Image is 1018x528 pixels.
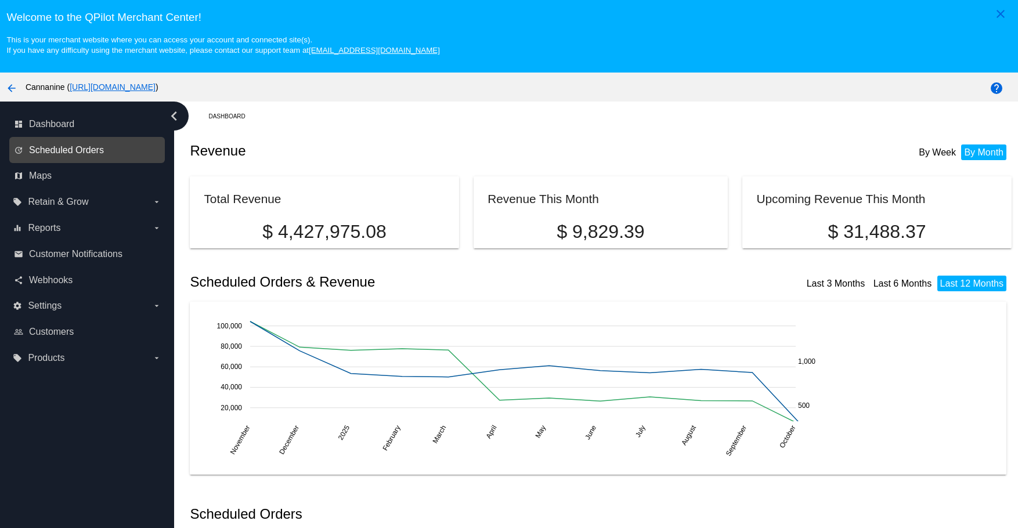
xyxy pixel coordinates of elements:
a: map Maps [14,167,161,185]
i: update [14,146,23,155]
a: [URL][DOMAIN_NAME] [70,82,156,92]
small: This is your merchant website where you can access your account and connected site(s). If you hav... [6,35,439,55]
mat-icon: arrow_back [5,81,19,95]
a: Dashboard [208,107,255,125]
a: Last 3 Months [807,279,865,288]
text: November [229,424,252,456]
i: local_offer [13,353,22,363]
text: October [778,424,797,450]
i: arrow_drop_down [152,197,161,207]
text: May [534,424,547,440]
text: 2025 [337,424,352,441]
text: June [584,424,598,441]
h2: Scheduled Orders [190,506,601,522]
i: dashboard [14,120,23,129]
h2: Revenue This Month [488,192,599,205]
text: 80,000 [221,342,243,350]
h2: Scheduled Orders & Revenue [190,274,601,290]
li: By Week [916,144,959,160]
h2: Upcoming Revenue This Month [756,192,925,205]
text: April [485,424,499,440]
i: share [14,276,23,285]
a: email Customer Notifications [14,245,161,263]
a: people_outline Customers [14,323,161,341]
a: [EMAIL_ADDRESS][DOMAIN_NAME] [309,46,440,55]
i: arrow_drop_down [152,353,161,363]
text: 60,000 [221,363,243,371]
text: 1,000 [798,357,815,366]
h3: Welcome to the QPilot Merchant Center! [6,11,1011,24]
span: Maps [29,171,52,181]
span: Reports [28,223,60,233]
text: March [431,424,448,445]
i: email [14,249,23,259]
text: 20,000 [221,404,243,412]
span: Dashboard [29,119,74,129]
span: Products [28,353,64,363]
span: Retain & Grow [28,197,88,207]
text: 500 [798,402,810,410]
i: local_offer [13,197,22,207]
h2: Revenue [190,143,601,159]
li: By Month [961,144,1006,160]
i: arrow_drop_down [152,223,161,233]
text: September [724,424,748,458]
text: 100,000 [217,322,243,330]
p: $ 31,488.37 [756,221,997,243]
text: December [278,424,301,456]
a: Last 12 Months [940,279,1003,288]
a: dashboard Dashboard [14,115,161,133]
mat-icon: help [990,81,1003,95]
a: Last 6 Months [873,279,932,288]
span: Scheduled Orders [29,145,104,155]
p: $ 4,427,975.08 [204,221,445,243]
span: Settings [28,301,62,311]
a: share Webhooks [14,271,161,290]
span: Customers [29,327,74,337]
text: August [680,424,698,447]
p: $ 9,829.39 [488,221,713,243]
mat-icon: close [994,7,1008,21]
i: people_outline [14,327,23,337]
text: 40,000 [221,383,243,391]
i: map [14,171,23,180]
h2: Total Revenue [204,192,281,205]
text: February [381,424,402,453]
span: Cannanine ( ) [26,82,158,92]
i: arrow_drop_down [152,301,161,310]
text: July [634,424,647,439]
i: chevron_left [165,107,183,125]
i: equalizer [13,223,22,233]
i: settings [13,301,22,310]
a: update Scheduled Orders [14,141,161,160]
span: Webhooks [29,275,73,285]
span: Customer Notifications [29,249,122,259]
